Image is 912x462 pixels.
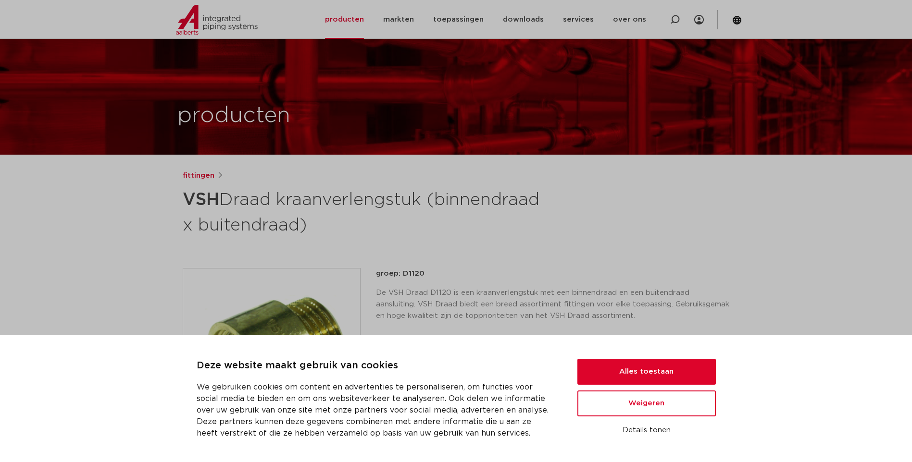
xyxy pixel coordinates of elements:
[183,170,214,182] a: fittingen
[384,332,730,348] li: vervaardigd uit hoogwaardig messing
[376,287,730,322] p: De VSH Draad D1120 is een kraanverlengstuk met een binnendraad en een buitendraad aansluiting. VS...
[197,358,554,374] p: Deze website maakt gebruik van cookies
[183,185,544,237] h1: Draad kraanverlengstuk (binnendraad x buitendraad)
[376,268,730,280] p: groep: D1120
[177,100,290,131] h1: producten
[197,381,554,439] p: We gebruiken cookies om content en advertenties te personaliseren, om functies voor social media ...
[577,422,716,438] button: Details tonen
[577,359,716,385] button: Alles toestaan
[183,268,360,445] img: Product Image for VSH Draad kraanverlengstuk (binnendraad x buitendraad)
[183,191,219,208] strong: VSH
[577,390,716,416] button: Weigeren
